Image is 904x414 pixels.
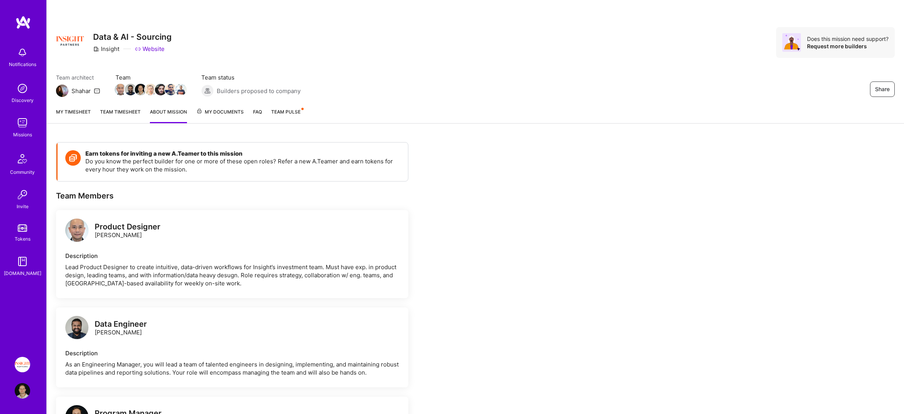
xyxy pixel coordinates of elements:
a: Team Member Avatar [116,83,126,96]
a: Team timesheet [100,108,141,123]
a: My Documents [196,108,244,123]
div: [DOMAIN_NAME] [4,269,41,277]
span: Team [116,73,186,81]
a: My timesheet [56,108,91,123]
span: Team status [201,73,301,81]
img: User Avatar [15,383,30,399]
img: Builders proposed to company [201,85,214,97]
img: tokens [18,224,27,232]
img: Team Architect [56,85,68,97]
div: Request more builders [807,42,889,50]
a: Team Member Avatar [156,83,166,96]
div: Community [10,168,35,176]
img: logo [15,15,31,29]
span: Share [875,85,890,93]
a: Website [135,45,165,53]
a: Team Member Avatar [136,83,146,96]
img: Token icon [65,150,81,166]
span: My Documents [196,108,244,116]
h4: Earn tokens for inviting a new A.Teamer to this mission [85,150,400,157]
img: logo [65,219,88,242]
img: bell [15,45,30,60]
img: Team Member Avatar [125,84,136,95]
span: Team Pulse [271,109,301,115]
img: Community [13,149,32,168]
div: Product Designer [95,223,160,231]
span: Builders proposed to company [217,87,301,95]
img: Team Member Avatar [135,84,146,95]
img: Team Member Avatar [175,84,187,95]
a: Team Member Avatar [176,83,186,96]
div: Tokens [15,235,31,243]
a: Team Member Avatar [126,83,136,96]
div: Missions [13,131,32,139]
div: Team Members [56,191,408,201]
p: Do you know the perfect builder for one or more of these open roles? Refer a new A.Teamer and ear... [85,157,400,173]
div: Insight [93,45,119,53]
div: Description [65,252,399,260]
div: Invite [17,202,29,210]
div: Data Engineer [95,320,147,328]
div: Lead Product Designer to create intuitive, data-driven workflows for Insight’s investment team. M... [65,263,399,287]
img: discovery [15,81,30,96]
a: logo [65,219,88,244]
span: Team architect [56,73,100,81]
a: logo [65,316,88,341]
img: guide book [15,254,30,269]
h3: Data & AI - Sourcing [93,32,172,42]
div: Description [65,349,399,357]
img: Insight Partners: Data & AI - Sourcing [15,357,30,372]
a: Insight Partners: Data & AI - Sourcing [13,357,32,372]
i: icon CompanyGray [93,46,99,52]
a: User Avatar [13,383,32,399]
a: Team Member Avatar [146,83,156,96]
div: [PERSON_NAME] [95,223,160,239]
img: Team Member Avatar [115,84,126,95]
i: icon Mail [94,88,100,94]
button: Share [870,81,895,97]
div: Notifications [9,60,36,68]
img: Avatar [782,33,801,52]
a: About Mission [150,108,187,123]
img: logo [65,316,88,339]
img: teamwork [15,115,30,131]
img: Team Member Avatar [155,84,167,95]
div: Does this mission need support? [807,35,889,42]
div: Shahar [71,87,91,95]
img: Team Member Avatar [145,84,156,95]
img: Team Member Avatar [165,84,177,95]
div: [PERSON_NAME] [95,320,147,336]
div: As an Engineering Manager, you will lead a team of talented engineers in designing, implementing,... [65,360,399,377]
a: Team Member Avatar [166,83,176,96]
div: Discovery [12,96,34,104]
a: Team Pulse [271,108,303,123]
img: Invite [15,187,30,202]
a: FAQ [253,108,262,123]
img: Company Logo [56,27,84,55]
